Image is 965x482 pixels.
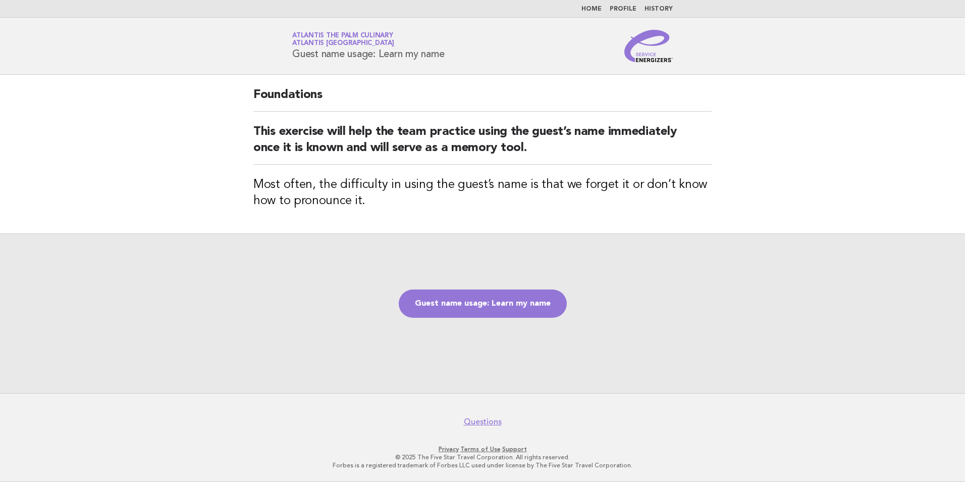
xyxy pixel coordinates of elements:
[460,446,501,453] a: Terms of Use
[174,461,791,469] p: Forbes is a registered trademark of Forbes LLC used under license by The Five Star Travel Corpora...
[502,446,527,453] a: Support
[253,177,712,209] h3: Most often, the difficulty in using the guest’s name is that we forget it or don’t know how to pr...
[581,6,602,12] a: Home
[174,453,791,461] p: © 2025 The Five Star Travel Corporation. All rights reserved.
[292,33,444,59] h1: Guest name usage: Learn my name
[610,6,636,12] a: Profile
[624,30,673,62] img: Service Energizers
[253,124,712,165] h2: This exercise will help the team practice using the guest’s name immediately once it is known and...
[399,290,567,318] a: Guest name usage: Learn my name
[464,417,502,427] a: Questions
[292,40,394,47] span: Atlantis [GEOGRAPHIC_DATA]
[439,446,459,453] a: Privacy
[292,32,394,46] a: Atlantis The Palm CulinaryAtlantis [GEOGRAPHIC_DATA]
[174,445,791,453] p: · ·
[645,6,673,12] a: History
[253,87,712,112] h2: Foundations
